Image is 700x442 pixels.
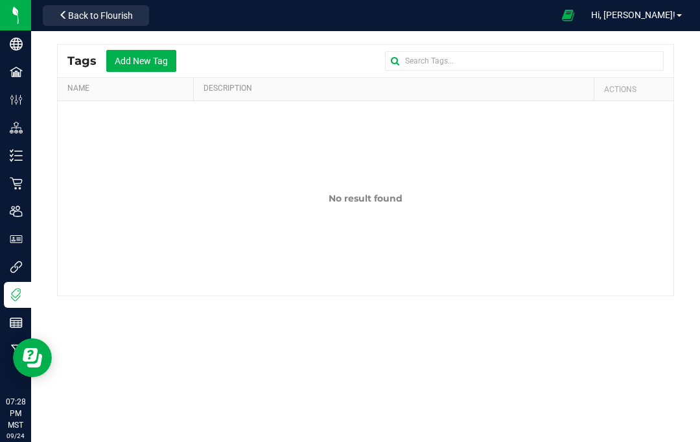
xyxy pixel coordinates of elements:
th: Actions [594,78,674,101]
inline-svg: Users [10,205,23,218]
span: Open Ecommerce Menu [554,3,583,28]
p: 07:28 PM MST [6,396,25,431]
inline-svg: Configuration [10,93,23,106]
inline-svg: Inventory [10,149,23,162]
button: Back to Flourish [43,5,149,26]
a: DescriptionSortable [204,84,589,94]
button: Add New Tag [106,50,176,72]
inline-svg: Company [10,38,23,51]
span: No result found [329,192,402,204]
div: Tags [67,54,106,68]
inline-svg: Manufacturing [10,344,23,357]
inline-svg: Integrations [10,261,23,273]
p: 09/24 [6,431,25,441]
span: Hi, [PERSON_NAME]! [591,10,675,20]
span: Back to Flourish [68,10,133,21]
input: Search Tags... [385,51,664,71]
inline-svg: Facilities [10,65,23,78]
inline-svg: Reports [10,316,23,329]
inline-svg: Retail [10,177,23,190]
a: NameSortable [67,84,188,94]
inline-svg: User Roles [10,233,23,246]
iframe: Resource center [13,338,52,377]
inline-svg: Distribution [10,121,23,134]
inline-svg: Tags [10,288,23,301]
